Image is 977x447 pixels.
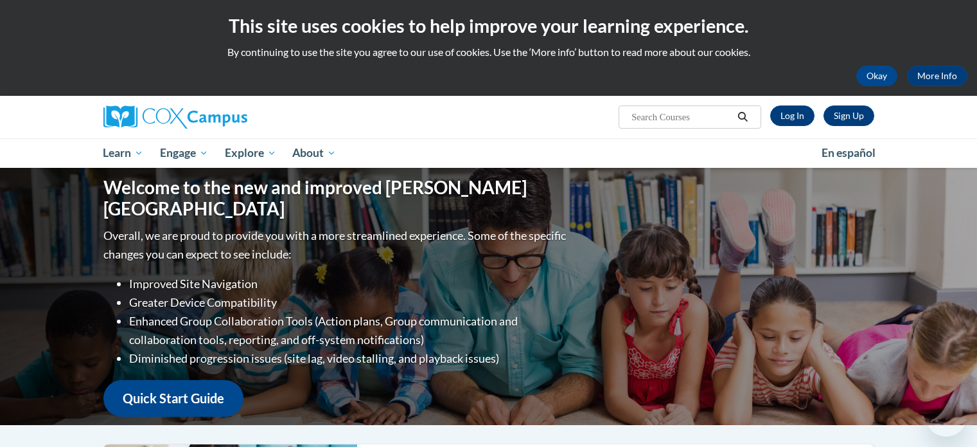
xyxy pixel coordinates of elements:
[284,138,344,168] a: About
[129,312,569,349] li: Enhanced Group Collaboration Tools (Action plans, Group communication and collaboration tools, re...
[160,145,208,161] span: Engage
[630,109,733,125] input: Search Courses
[225,145,276,161] span: Explore
[10,45,967,59] p: By continuing to use the site you agree to our use of cookies. Use the ‘More info’ button to read...
[103,105,348,129] a: Cox Campus
[129,275,569,293] li: Improved Site Navigation
[813,140,884,167] a: En español
[856,66,897,86] button: Okay
[103,145,143,161] span: Learn
[907,66,967,86] a: More Info
[770,105,814,126] a: Log In
[84,138,893,168] div: Main menu
[103,177,569,220] h1: Welcome to the new and improved [PERSON_NAME][GEOGRAPHIC_DATA]
[216,138,285,168] a: Explore
[822,146,876,160] span: En español
[10,13,967,39] h2: This site uses cookies to help improve your learning experience.
[103,380,243,417] a: Quick Start Guide
[926,396,967,437] iframe: Button to launch messaging window
[733,109,752,125] button: Search
[103,226,569,264] p: Overall, we are proud to provide you with a more streamlined experience. Some of the specific cha...
[129,349,569,368] li: Diminished progression issues (site lag, video stalling, and playback issues)
[152,138,216,168] a: Engage
[823,105,874,126] a: Register
[292,145,336,161] span: About
[103,105,247,129] img: Cox Campus
[95,138,152,168] a: Learn
[129,293,569,312] li: Greater Device Compatibility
